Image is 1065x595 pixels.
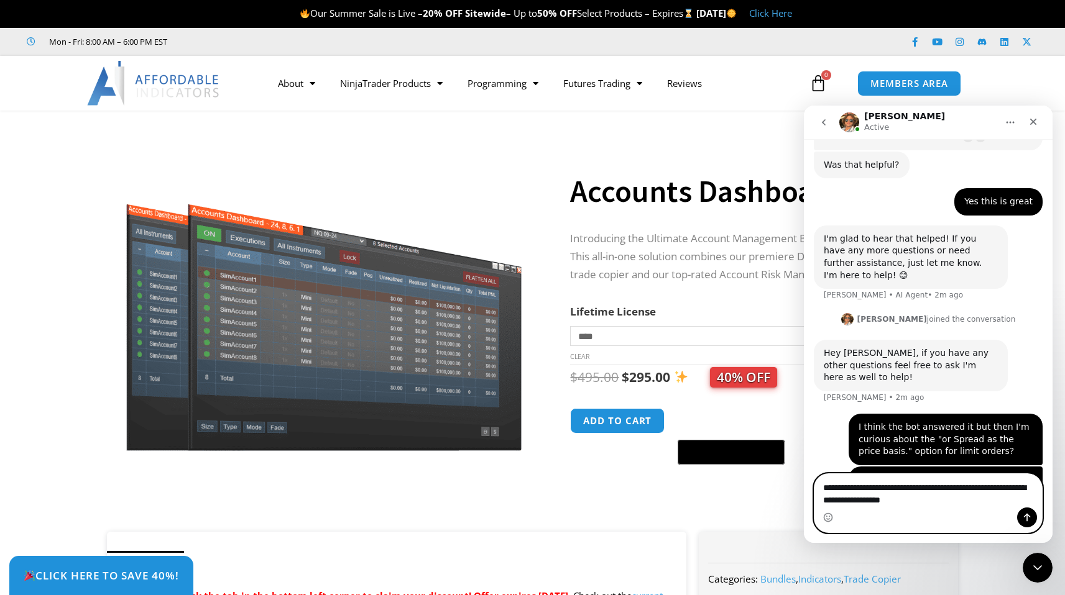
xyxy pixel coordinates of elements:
img: ✨ [675,370,688,383]
span: MEMBERS AREA [870,79,948,88]
img: 🌞 [727,9,736,18]
img: 🔥 [300,9,310,18]
nav: Menu [265,69,806,98]
iframe: Intercom live chat [1023,553,1053,583]
iframe: PayPal Message 1 [570,472,933,483]
img: LogoAI | Affordable Indicators – NinjaTrader [87,61,221,106]
iframe: Customer reviews powered by Trustpilot [185,35,371,48]
span: Mon - Fri: 8:00 AM – 6:00 PM EST [46,34,167,49]
h1: Accounts Dashboard Suite [570,170,933,213]
a: Clear options [570,352,589,361]
a: 0 [791,65,846,101]
label: Lifetime License [570,304,656,319]
a: Futures Trading [551,69,655,98]
button: Add to cart [570,408,665,434]
img: 🎉 [24,570,35,581]
span: Our Summer Sale is Live – – Up to Select Products – Expires [300,7,696,19]
img: ⌛ [684,9,693,18]
span: $ [622,368,629,386]
strong: 20% OFF [423,7,463,19]
span: 0 [821,70,831,80]
strong: [DATE] [696,7,737,19]
button: Buy with GPay [678,440,785,465]
span: Click Here to save 40%! [24,570,179,581]
a: Click Here [749,7,792,19]
span: $ [570,368,578,386]
bdi: 495.00 [570,368,619,386]
iframe: Intercom live chat [804,106,1053,543]
span: 40% OFF [710,367,777,388]
a: Programming [455,69,551,98]
strong: 50% OFF [537,7,577,19]
a: NinjaTrader Products [328,69,455,98]
a: About [265,69,328,98]
iframe: Secure express checkout frame [675,406,787,436]
bdi: 295.00 [622,368,670,386]
strong: Sitewide [465,7,506,19]
p: Introducing the Ultimate Account Management Bundle for NinjaTrader! This all-in-one solution comb... [570,230,933,284]
a: 🎉Click Here to save 40%! [9,556,193,595]
a: MEMBERS AREA [857,71,961,96]
a: Reviews [655,69,714,98]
